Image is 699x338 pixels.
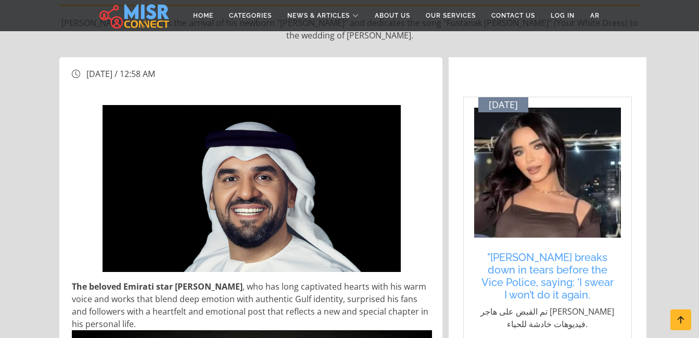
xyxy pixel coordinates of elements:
a: Log in [543,6,582,25]
p: تم القبض على هاجر [PERSON_NAME] فيديوهات خادشة للحياء. [479,305,616,330]
span: News & Articles [287,11,350,20]
span: [DATE] / 12:58 AM [86,68,155,80]
a: "[PERSON_NAME] breaks down in tears before the Vice Police, saying: 'I swear I won’t do it again. [479,251,616,301]
span: [DATE] [489,99,518,111]
a: About Us [367,6,418,25]
img: النجم حسين الجسمي يحتفل بمولوده الجديد زايد ويطرح أغنيته الجديدة. [103,105,401,272]
img: هاجر سليم في التحقيقات بعد القبض عليها. [474,108,621,238]
a: News & Articles [279,6,367,25]
a: AR [582,6,607,25]
img: main.misr_connect [99,3,169,29]
a: Home [185,6,221,25]
a: Categories [221,6,279,25]
strong: The beloved Emirati star [PERSON_NAME] [72,281,243,292]
a: Contact Us [484,6,543,25]
a: Our Services [418,6,484,25]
